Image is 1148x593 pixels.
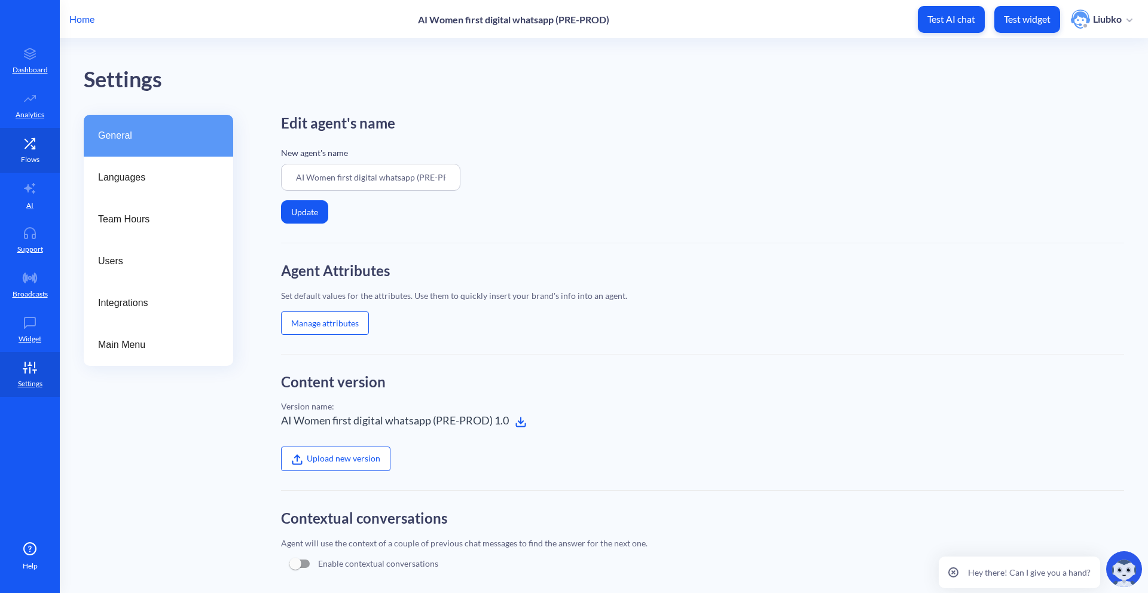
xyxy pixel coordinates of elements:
p: Home [69,12,94,26]
div: Agent will use the context of a couple of previous chat messages to find the answer for the next ... [281,537,1124,549]
a: General [84,115,233,157]
span: Team Hours [98,212,209,227]
button: Test widget [994,6,1060,33]
a: Users [84,240,233,282]
span: Help [23,561,38,571]
span: Users [98,254,209,268]
p: AI [26,200,33,211]
p: AI Women first digital whatsapp (PRE-PROD) [418,14,609,25]
h2: Agent Attributes [281,262,1124,280]
p: Analytics [16,109,44,120]
h2: Edit agent's name [281,115,1124,132]
p: Settings [18,378,42,389]
p: New agent's name [281,146,1124,159]
div: AI Women first digital whatsapp (PRE-PROD) 1.0 [281,412,1124,429]
span: General [98,129,209,143]
a: Main Menu [84,324,233,366]
button: user photoLiubko [1065,8,1138,30]
div: Settings [84,63,1148,97]
div: Set default values for the attributes. Use them to quickly insert your brand's info into an agent. [281,289,1124,302]
div: Version name: [281,400,1124,412]
button: Test AI chat [918,6,985,33]
p: Liubko [1093,13,1122,26]
h2: Contextual conversations [281,510,1124,527]
input: Enter agent Name [281,164,460,191]
p: Widget [19,334,41,344]
a: Languages [84,157,233,198]
p: Support [17,244,43,255]
p: Broadcasts [13,289,48,299]
p: Flows [21,154,39,165]
span: Integrations [98,296,209,310]
p: Enable contextual conversations [318,557,438,570]
a: Integrations [84,282,233,324]
p: Dashboard [13,65,48,75]
button: Update [281,200,328,224]
a: Team Hours [84,198,233,240]
button: Manage attributes [281,311,369,335]
h2: Content version [281,374,1124,391]
img: user photo [1071,10,1090,29]
img: copilot-icon.svg [1106,551,1142,587]
span: Main Menu [98,338,209,352]
span: Languages [98,170,209,185]
label: Upload new version [281,447,390,470]
p: Hey there! Can I give you a hand? [968,566,1091,579]
p: Test AI chat [927,13,975,25]
p: Test widget [1004,13,1051,25]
